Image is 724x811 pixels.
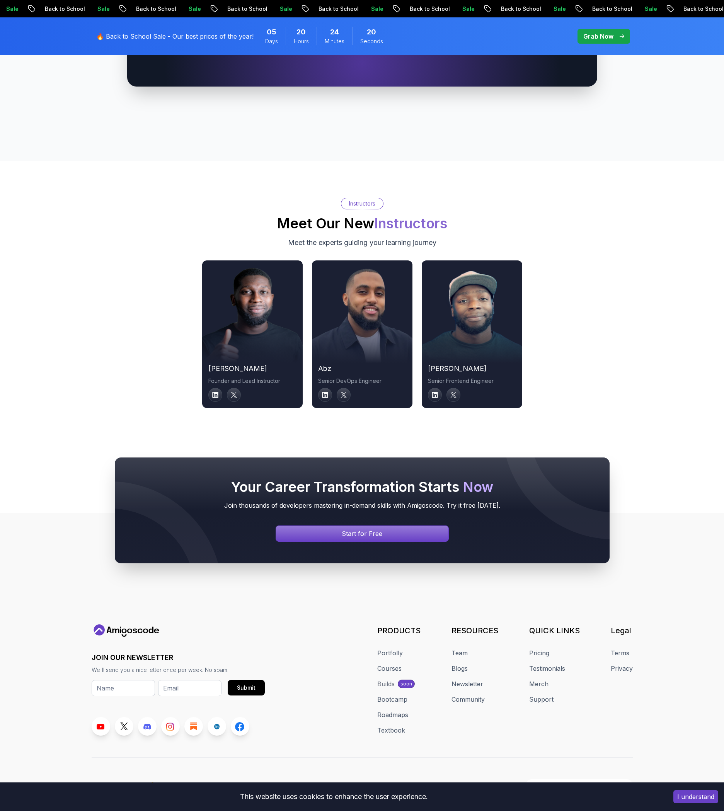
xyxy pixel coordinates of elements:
[158,680,221,696] input: Email
[96,32,254,41] p: 🔥 Back to School Sale - Our best prices of the year!
[367,27,376,37] span: 20 Seconds
[451,625,498,636] h3: RESOURCES
[265,37,278,45] span: Days
[288,237,436,248] p: Meet the experts guiding your learning journey
[547,5,572,13] p: Sale
[400,681,412,687] p: soon
[428,363,516,374] h2: [PERSON_NAME]
[330,27,339,37] span: 24 Minutes
[325,37,344,45] span: Minutes
[451,664,468,673] a: Blogs
[92,666,265,674] p: We'll send you a nice letter once per week. No spam.
[342,529,382,538] p: Start for Free
[138,717,157,736] a: Discord link
[208,377,296,385] p: Founder and Lead Instructor
[451,648,468,658] a: Team
[377,625,421,636] h3: PRODUCTS
[529,648,549,658] a: Pricing
[294,37,309,45] span: Hours
[611,664,633,673] a: Privacy
[583,32,613,41] p: Grab Now
[148,780,156,790] span: 👋
[277,216,447,231] h2: Meet Our New
[221,5,274,13] p: Back to School
[377,679,395,689] div: Builds
[237,684,256,692] div: Submit
[463,478,493,495] span: Now
[6,788,662,805] div: This website uses cookies to enhance the user experience.
[377,695,407,704] a: Bootcamp
[495,5,547,13] p: Back to School
[92,680,155,696] input: Name
[39,5,91,13] p: Back to School
[92,652,265,663] h3: JOIN OUR NEWSLETTER
[529,695,554,704] a: Support
[377,710,408,719] a: Roadmaps
[130,501,594,510] p: Join thousands of developers mastering in-demand skills with Amigoscode. Try it free [DATE].
[130,5,182,13] p: Back to School
[639,5,663,13] p: Sale
[456,5,481,13] p: Sale
[673,790,718,803] button: Accept cookies
[611,648,629,658] a: Terms
[208,717,226,736] a: LinkedIn link
[184,717,203,736] a: Blog link
[130,479,594,495] h2: Your Career Transformation Starts
[274,5,298,13] p: Sale
[92,780,156,790] p: Assalamualaikum
[318,377,406,385] p: Senior DevOps Engineer
[538,781,628,789] p: [EMAIL_ADDRESS][DOMAIN_NAME]
[611,625,633,636] h3: Legal
[377,726,405,735] a: Textbook
[451,695,485,704] a: Community
[451,679,483,689] a: Newsletter
[208,363,296,374] h2: [PERSON_NAME]
[374,215,447,232] span: Instructors
[529,625,580,636] h3: QUICK LINKS
[428,377,516,385] p: Senior Frontend Engineer
[92,717,110,736] a: Youtube link
[529,679,549,689] a: Merch
[360,37,383,45] span: Seconds
[586,5,639,13] p: Back to School
[365,5,390,13] p: Sale
[231,717,249,736] a: Facebook link
[526,779,633,791] a: [EMAIL_ADDRESS][DOMAIN_NAME]
[284,780,397,790] p: © 2025 Amigoscode. All rights reserved.
[377,648,403,658] a: Portfolly
[529,664,565,673] a: Testimonials
[267,27,276,37] span: 5 Days
[349,200,375,207] p: Instructors
[318,363,406,374] h2: abz
[91,5,116,13] p: Sale
[296,27,306,37] span: 20 Hours
[161,717,180,736] a: Instagram link
[377,664,402,673] a: Courses
[115,717,133,736] a: Twitter link
[312,5,365,13] p: Back to School
[182,5,207,13] p: Sale
[228,680,265,695] button: Submit
[404,5,456,13] p: Back to School
[312,267,412,363] img: instructor
[422,267,522,363] img: instructor
[202,267,303,363] img: instructor
[276,525,449,542] a: Signin page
